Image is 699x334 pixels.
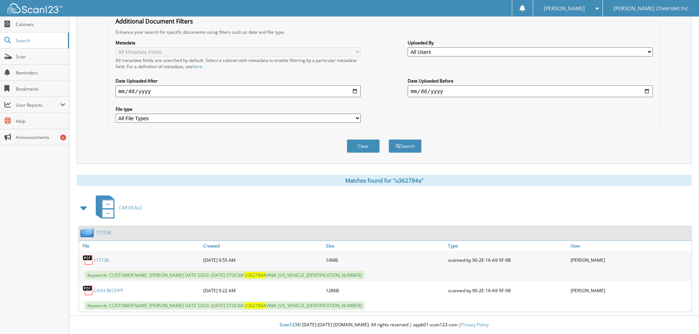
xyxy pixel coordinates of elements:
img: scan123-logo-white.svg [7,3,62,13]
button: Search [389,139,422,153]
span: CAR DEALS [119,205,142,211]
span: [PERSON_NAME] [544,6,585,11]
span: User Reports [16,102,60,108]
a: 117136 [96,230,111,236]
span: Scan123 [280,322,297,328]
div: scanned by 90-2E-16-A9-5F-9B [446,253,569,267]
a: Type [446,241,569,251]
label: Uploaded By [408,40,653,46]
img: folder2.png [80,228,96,237]
input: end [408,85,653,97]
span: Bookmarks [16,86,65,92]
div: 6 [60,135,66,140]
span: Search [16,37,64,44]
div: [DATE] 9:22 AM [201,283,324,298]
label: Metadata [116,40,361,46]
a: User [569,241,691,251]
span: U362784A [244,302,266,309]
a: Size [324,241,447,251]
img: PDF.png [83,254,94,265]
img: PDF.png [83,285,94,296]
div: All metadata fields are searched by default. Select a cabinet with metadata to enable filtering b... [116,57,361,70]
label: File type [116,106,361,112]
a: CASH RECEIPT [94,287,123,294]
a: Privacy Policy [461,322,489,328]
div: Enhance your search for specific documents using filters such as date and file type. [112,29,656,35]
input: start [116,85,361,97]
span: Keywords: CUSTOMER NAME: [PERSON_NAME] DATE SOLD: [DATE] STOCK#: VIN#: [US_VEHICLE_IDENTIFICATION... [84,271,365,279]
span: Cabinets [16,21,65,27]
div: Matches found for "u362784a" [77,175,692,186]
div: 14MB [324,253,447,267]
span: Help [16,118,65,124]
label: Date Uploaded Before [408,78,653,84]
a: CAR DEALS [91,193,142,222]
div: [PERSON_NAME] [569,253,691,267]
span: Keywords: CUSTOMER NAME: [PERSON_NAME] DATE SOLD: [DATE] STOCK#: VIN#: [US_VEHICLE_IDENTIFICATION... [84,301,365,310]
label: Date Uploaded After [116,78,361,84]
span: Announcements [16,134,65,140]
span: Reminders [16,70,65,76]
legend: Additional Document Filters [112,17,197,25]
span: Scan [16,54,65,60]
a: File [79,241,201,251]
div: [DATE] 9:55 AM [201,253,324,267]
a: 117136 [94,257,109,263]
div: [PERSON_NAME] [569,283,691,298]
div: © [DATE]-[DATE] [DOMAIN_NAME]. All rights reserved | appb01-scan123-com | [69,316,699,334]
span: U362784A [244,272,266,278]
div: 128KB [324,283,447,298]
div: scanned by 90-2E-16-A9-5F-9B [446,283,569,298]
span: [PERSON_NAME] Chevrolet Inc [614,6,688,11]
a: here [193,63,202,70]
a: Created [201,241,324,251]
button: Clear [347,139,380,153]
